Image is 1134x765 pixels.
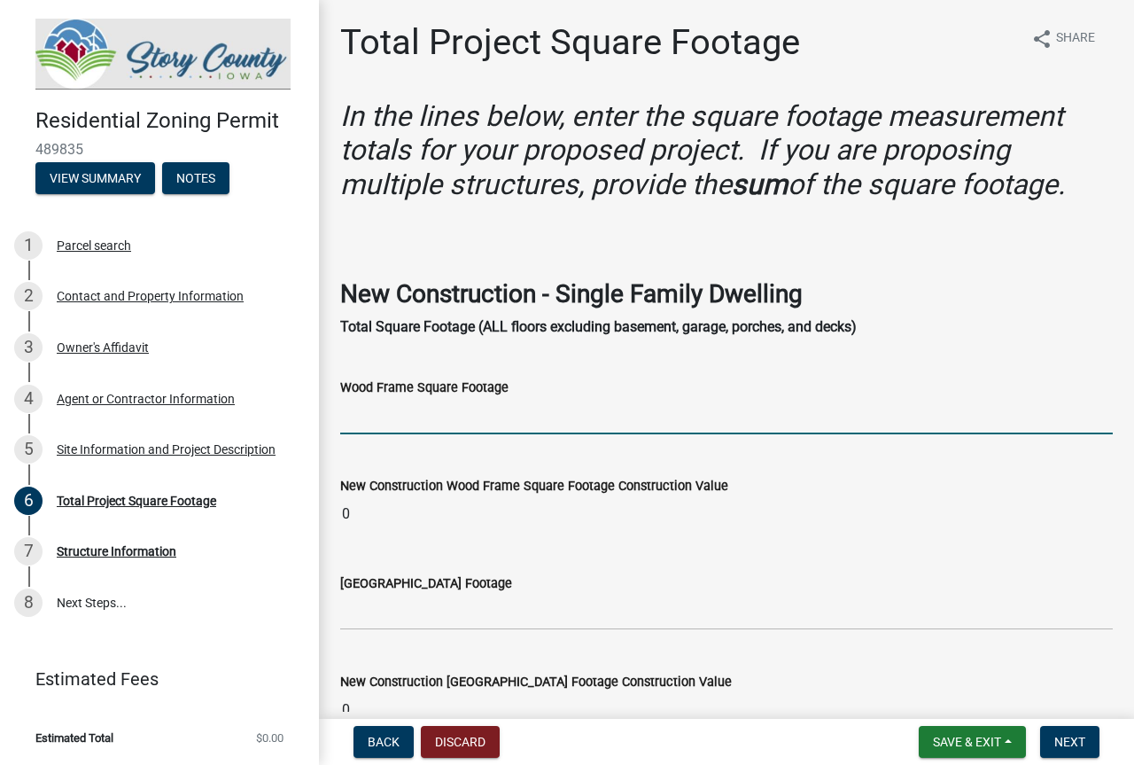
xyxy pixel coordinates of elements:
[368,735,400,749] span: Back
[57,443,276,456] div: Site Information and Project Description
[57,495,216,507] div: Total Project Square Footage
[35,141,283,158] span: 489835
[1054,735,1085,749] span: Next
[340,382,509,394] label: Wood Frame Square Footage
[1017,21,1109,56] button: shareShare
[1031,28,1052,50] i: share
[57,239,131,252] div: Parcel search
[421,726,500,758] button: Discard
[933,735,1001,749] span: Save & Exit
[57,341,149,354] div: Owner's Affidavit
[340,21,800,64] h1: Total Project Square Footage
[162,162,229,194] button: Notes
[256,732,283,744] span: $0.00
[35,162,155,194] button: View Summary
[732,168,788,201] strong: sum
[353,726,414,758] button: Back
[340,480,728,493] label: New Construction Wood Frame Square Footage Construction Value
[35,172,155,186] wm-modal-confirm: Summary
[14,661,291,697] a: Estimated Fees
[14,589,43,617] div: 8
[57,290,244,302] div: Contact and Property Information
[340,676,732,689] label: New Construction [GEOGRAPHIC_DATA] Footage Construction Value
[340,99,1065,201] i: In the lines below, enter the square footage measurement totals for your proposed project. If you...
[340,279,803,308] strong: New Construction - Single Family Dwelling
[14,231,43,260] div: 1
[14,333,43,362] div: 3
[919,726,1026,758] button: Save & Exit
[14,385,43,413] div: 4
[14,282,43,310] div: 2
[35,108,305,134] h4: Residential Zoning Permit
[14,435,43,464] div: 5
[57,545,176,558] div: Structure Information
[340,578,512,590] label: [GEOGRAPHIC_DATA] Footage
[14,487,43,515] div: 6
[1040,726,1099,758] button: Next
[162,172,229,186] wm-modal-confirm: Notes
[57,393,235,405] div: Agent or Contractor Information
[340,318,857,335] strong: Total Square Footage (ALL floors excluding basement, garage, porches, and decks)
[35,732,113,744] span: Estimated Total
[14,537,43,566] div: 7
[1056,28,1095,50] span: Share
[35,19,291,90] img: Story County, Iowa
